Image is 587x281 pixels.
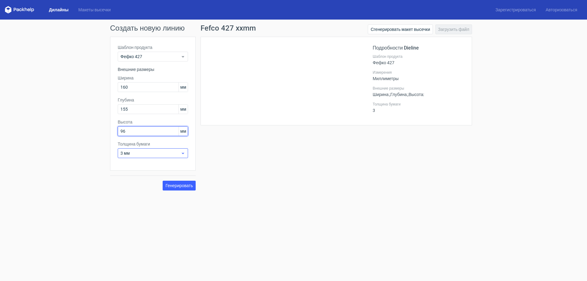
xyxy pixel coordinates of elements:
[163,181,196,190] button: Генерировать
[165,183,193,188] font: Генерировать
[118,45,152,50] font: Шаблон продукта
[180,107,186,112] font: мм
[495,7,536,12] font: Зарегистрироваться
[373,76,399,81] font: Миллиметры
[49,7,68,12] font: Дилайны
[407,92,408,97] font: :
[180,129,186,134] font: мм
[373,70,392,75] font: Измерения
[44,7,73,13] a: Дилайны
[73,7,116,13] a: Макеты высечки
[78,7,111,12] font: Макеты высечки
[118,120,132,124] font: Высота
[390,92,407,97] font: Глубина
[373,86,404,91] font: Внешние размеры
[373,54,402,59] font: Шаблон продукта
[490,7,541,13] a: Зарегистрироваться
[373,108,375,113] font: 3
[373,60,394,65] font: Фефко 427
[118,98,134,102] font: Глубина
[118,142,150,146] font: Толщина бумаги
[201,24,256,32] font: Fefco 427 xxmm
[118,67,154,72] font: Внешние размеры
[110,24,185,32] font: Создать новую линию
[408,92,408,97] font: ,
[120,54,142,59] font: Фефко 427
[118,76,134,80] font: Ширина
[389,92,389,97] font: :
[373,102,401,106] font: Толщина бумаги
[541,7,582,13] a: Авторизоваться
[371,27,430,32] font: Сгенерировать макет высечки
[373,45,419,51] font: Подробности Dieline
[120,151,130,156] font: 3 мм
[180,85,186,90] font: мм
[408,92,423,97] font: Высота
[368,24,433,34] a: Сгенерировать макет высечки
[546,7,577,12] font: Авторизоваться
[423,92,424,97] font: :
[389,92,390,97] font: ,
[373,92,389,97] font: Ширина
